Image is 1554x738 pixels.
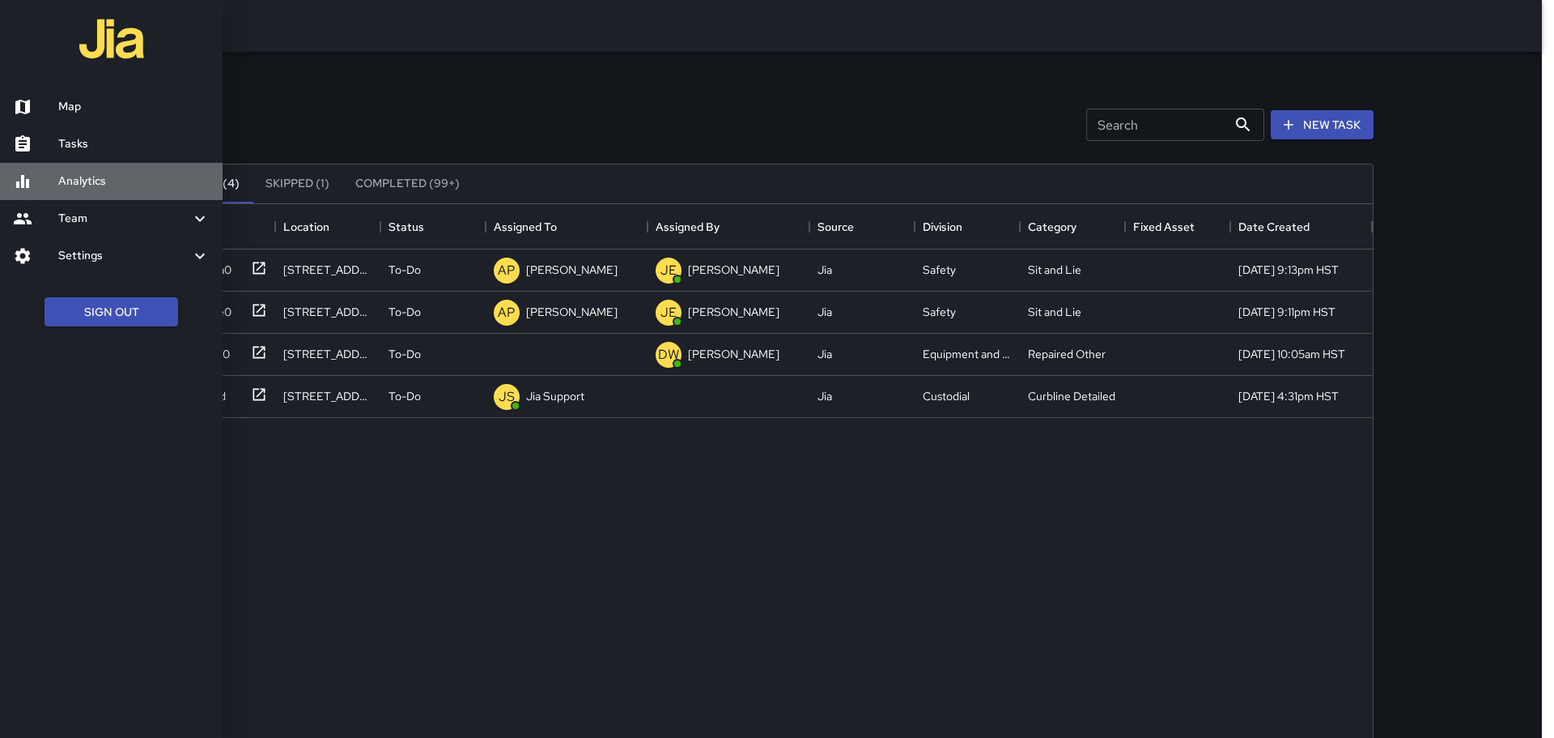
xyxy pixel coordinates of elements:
[79,6,144,71] img: jia-logo
[58,247,190,265] h6: Settings
[58,98,210,116] h6: Map
[58,173,210,190] h6: Analytics
[58,135,210,153] h6: Tasks
[58,210,190,228] h6: Team
[45,297,178,327] button: Sign Out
